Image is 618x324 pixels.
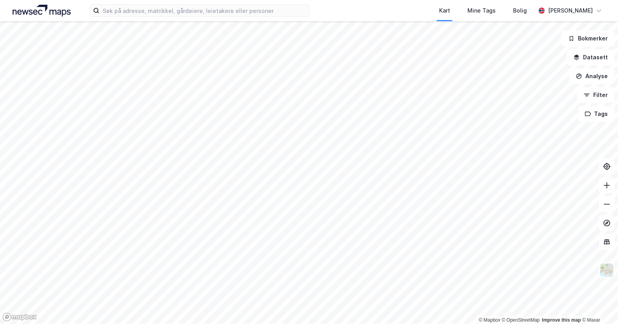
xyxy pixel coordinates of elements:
[567,49,615,65] button: Datasett
[513,6,527,15] div: Bolig
[562,31,615,46] button: Bokmerker
[600,263,614,278] img: Z
[548,6,593,15] div: [PERSON_NAME]
[502,317,540,323] a: OpenStreetMap
[579,286,618,324] iframe: Chat Widget
[439,6,450,15] div: Kart
[579,286,618,324] div: Kontrollprogram for chat
[577,87,615,103] button: Filter
[467,6,496,15] div: Mine Tags
[569,68,615,84] button: Analyse
[578,106,615,122] button: Tags
[542,317,581,323] a: Improve this map
[2,313,37,322] a: Mapbox homepage
[479,317,500,323] a: Mapbox
[13,5,71,16] img: logo.a4113a55bc3d86da70a041830d287a7e.svg
[99,5,309,16] input: Søk på adresse, matrikkel, gårdeiere, leietakere eller personer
